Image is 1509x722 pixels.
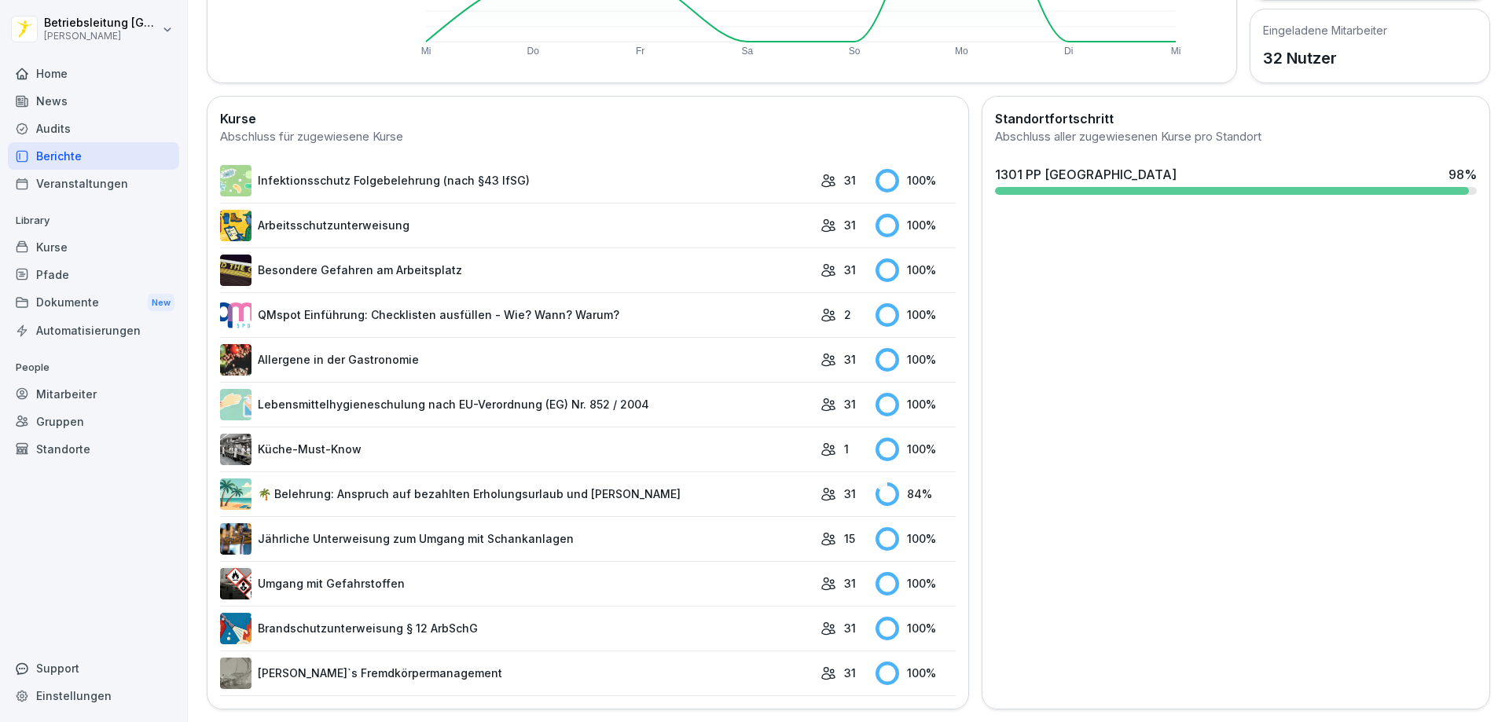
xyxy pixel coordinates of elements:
a: Kurse [8,233,179,261]
img: ro33qf0i8ndaw7nkfv0stvse.png [220,568,251,599]
a: QMspot Einführung: Checklisten ausfüllen - Wie? Wann? Warum? [220,299,813,331]
a: 1301 PP [GEOGRAPHIC_DATA]98% [989,159,1483,201]
a: Standorte [8,435,179,463]
h5: Eingeladene Mitarbeiter [1263,22,1387,38]
img: gsgognukgwbtoe3cnlsjjbmw.png [220,344,251,376]
img: gxsnf7ygjsfsmxd96jxi4ufn.png [220,389,251,420]
p: 15 [844,530,855,547]
text: Sa [742,46,754,57]
a: News [8,87,179,115]
img: ltafy9a5l7o16y10mkzj65ij.png [220,658,251,689]
p: 31 [844,172,856,189]
a: Pfade [8,261,179,288]
a: Gruppen [8,408,179,435]
a: Einstellungen [8,682,179,709]
p: 31 [844,262,856,278]
a: Lebensmittelhygieneschulung nach EU-Verordnung (EG) Nr. 852 / 2004 [220,389,813,420]
a: Automatisierungen [8,317,179,344]
div: 100 % [876,527,956,551]
text: Fr [636,46,644,57]
a: Umgang mit Gefahrstoffen [220,568,813,599]
div: 98 % [1448,165,1477,184]
p: 31 [844,396,856,412]
text: Mi [1171,46,1181,57]
p: Betriebsleitung [GEOGRAPHIC_DATA] [44,16,159,30]
img: zq4t51x0wy87l3xh8s87q7rq.png [220,255,251,286]
div: 1301 PP [GEOGRAPHIC_DATA] [995,165,1177,184]
h2: Standortfortschritt [995,109,1477,128]
div: 100 % [876,617,956,640]
text: Do [527,46,540,57]
text: Mi [421,46,431,57]
p: 32 Nutzer [1263,46,1387,70]
div: Support [8,654,179,682]
a: Brandschutzunterweisung § 12 ArbSchG [220,613,813,644]
p: 31 [844,217,856,233]
p: 2 [844,306,851,323]
p: 31 [844,486,856,502]
img: etou62n52bjq4b8bjpe35whp.png [220,523,251,555]
p: Library [8,208,179,233]
div: Abschluss aller zugewiesenen Kurse pro Standort [995,128,1477,146]
a: Mitarbeiter [8,380,179,408]
a: Berichte [8,142,179,170]
a: Jährliche Unterweisung zum Umgang mit Schankanlagen [220,523,813,555]
a: Veranstaltungen [8,170,179,197]
div: 100 % [876,438,956,461]
p: 31 [844,351,856,368]
a: Arbeitsschutzunterweisung [220,210,813,241]
div: 100 % [876,214,956,237]
a: Allergene in der Gastronomie [220,344,813,376]
div: 100 % [876,258,956,282]
text: So [849,46,861,57]
a: Infektionsschutz Folgebelehrung (nach §43 IfSG) [220,165,813,196]
div: New [148,294,174,312]
div: 100 % [876,348,956,372]
p: 31 [844,575,856,592]
a: Home [8,60,179,87]
div: 84 % [876,482,956,506]
div: 100 % [876,169,956,192]
div: 100 % [876,662,956,685]
p: People [8,355,179,380]
h2: Kurse [220,109,956,128]
p: [PERSON_NAME] [44,31,159,42]
div: 100 % [876,303,956,327]
a: [PERSON_NAME]`s Fremdkörpermanagement [220,658,813,689]
text: Mo [955,46,968,57]
img: s9mc00x6ussfrb3lxoajtb4r.png [220,478,251,510]
div: 100 % [876,393,956,416]
img: rsy9vu330m0sw5op77geq2rv.png [220,299,251,331]
a: Küche-Must-Know [220,434,813,465]
a: Besondere Gefahren am Arbeitsplatz [220,255,813,286]
a: DokumenteNew [8,288,179,317]
p: 31 [844,620,856,636]
img: bgsrfyvhdm6180ponve2jajk.png [220,210,251,241]
img: b0iy7e1gfawqjs4nezxuanzk.png [220,613,251,644]
a: Audits [8,115,179,142]
a: 🌴 Belehrung: Anspruch auf bezahlten Erholungsurlaub und [PERSON_NAME] [220,478,813,510]
div: Dokumente [8,288,179,317]
img: gxc2tnhhndim38heekucasph.png [220,434,251,465]
p: 1 [844,441,849,457]
img: tgff07aey9ahi6f4hltuk21p.png [220,165,251,196]
div: 100 % [876,572,956,596]
text: Di [1064,46,1073,57]
div: Abschluss für zugewiesene Kurse [220,128,956,146]
p: 31 [844,665,856,681]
